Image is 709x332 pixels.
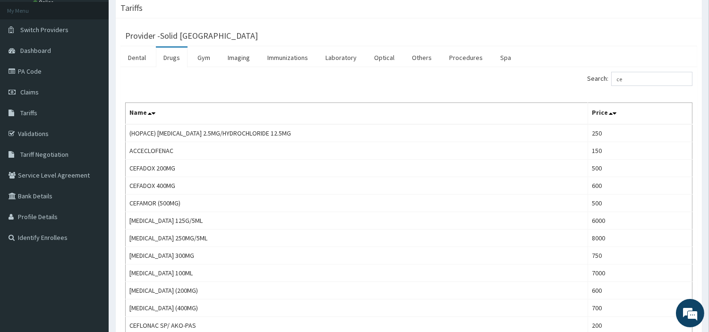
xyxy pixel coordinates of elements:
[588,230,692,247] td: 8000
[190,48,218,68] a: Gym
[588,103,692,125] th: Price
[49,53,159,65] div: Chat with us now
[588,124,692,142] td: 250
[588,247,692,264] td: 750
[5,227,180,260] textarea: Type your message and hit 'Enter'
[588,299,692,317] td: 700
[588,195,692,212] td: 500
[260,48,316,68] a: Immunizations
[588,160,692,177] td: 500
[611,72,692,86] input: Search:
[125,32,258,40] h3: Provider - Solid [GEOGRAPHIC_DATA]
[126,230,588,247] td: [MEDICAL_DATA] 250MG/5ML
[20,150,68,159] span: Tariff Negotiation
[126,247,588,264] td: [MEDICAL_DATA] 300MG
[156,48,188,68] a: Drugs
[17,47,38,71] img: d_794563401_company_1708531726252_794563401
[588,212,692,230] td: 6000
[120,48,154,68] a: Dental
[20,46,51,55] span: Dashboard
[126,212,588,230] td: [MEDICAL_DATA] 125G/5ML
[120,4,143,12] h3: Tariffs
[588,264,692,282] td: 7000
[442,48,490,68] a: Procedures
[404,48,439,68] a: Others
[126,177,588,195] td: CEFADOX 400MG
[588,177,692,195] td: 600
[20,109,37,117] span: Tariffs
[126,264,588,282] td: [MEDICAL_DATA] 100ML
[126,103,588,125] th: Name
[20,26,68,34] span: Switch Providers
[367,48,402,68] a: Optical
[493,48,519,68] a: Spa
[587,72,692,86] label: Search:
[126,195,588,212] td: CEFAMOR (500MG)
[588,282,692,299] td: 600
[588,142,692,160] td: 150
[126,142,588,160] td: ACCECLOFENAC
[220,48,257,68] a: Imaging
[126,160,588,177] td: CEFADOX 200MG
[126,299,588,317] td: [MEDICAL_DATA] (400MG)
[126,124,588,142] td: (HOPACE) [MEDICAL_DATA] 2.5MG/HYDROCHLORIDE 12.5MG
[126,282,588,299] td: [MEDICAL_DATA] (200MG)
[318,48,364,68] a: Laboratory
[55,103,130,199] span: We're online!
[20,88,39,96] span: Claims
[155,5,178,27] div: Minimize live chat window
